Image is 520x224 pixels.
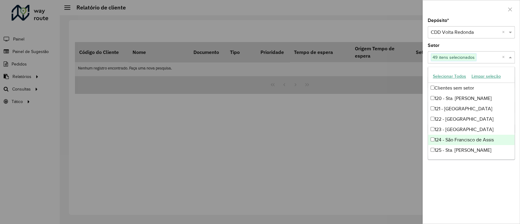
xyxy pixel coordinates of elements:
[428,104,515,114] div: 121 - [GEOGRAPHIC_DATA]
[502,54,507,61] span: Clear all
[502,29,507,36] span: Clear all
[428,17,449,24] label: Depósito
[428,67,515,160] ng-dropdown-panel: Options list
[428,124,515,135] div: 123 - [GEOGRAPHIC_DATA]
[428,83,515,93] div: Clientes sem setor
[428,155,515,166] div: 126 - [GEOGRAPHIC_DATA]
[428,145,515,155] div: 125 - Sta. [PERSON_NAME]
[430,72,469,81] button: Selecionar Todos
[428,42,440,49] label: Setor
[428,114,515,124] div: 122 - [GEOGRAPHIC_DATA]
[428,135,515,145] div: 124 - São Francisco de Assis
[431,54,476,61] span: 49 itens selecionados
[469,72,504,81] button: Limpar seleção
[428,93,515,104] div: 120 - Sta. [PERSON_NAME]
